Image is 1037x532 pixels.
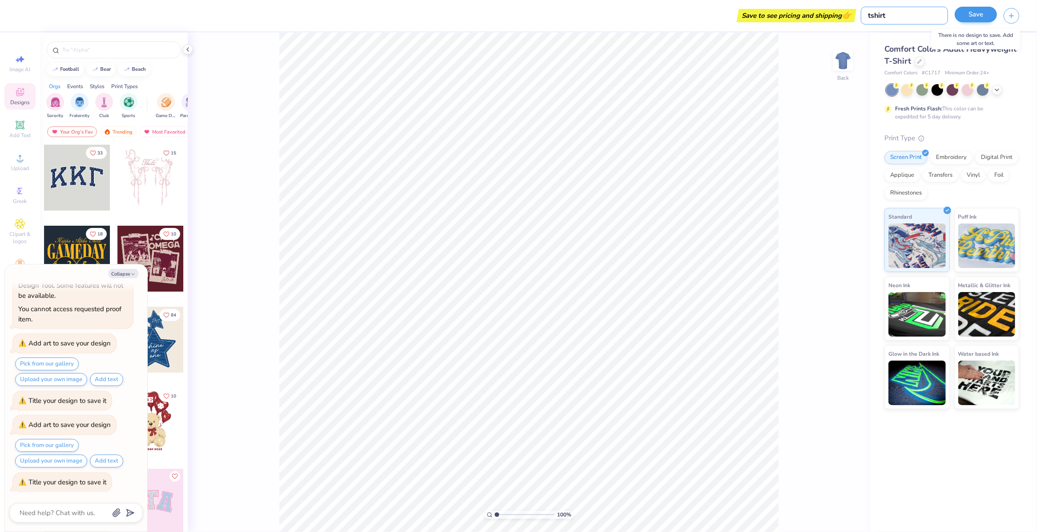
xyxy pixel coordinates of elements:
[557,511,571,519] span: 100 %
[118,63,150,76] button: beach
[884,169,920,182] div: Applique
[958,361,1016,405] img: Water based Ink
[122,113,136,119] span: Sports
[70,93,90,119] button: filter button
[180,93,201,119] div: filter for Parent's Weekend
[923,169,958,182] div: Transfers
[186,97,196,107] img: Parent's Weekend Image
[15,373,87,386] button: Upload your own image
[842,10,851,20] span: 👉
[28,420,111,429] div: Add art to save your design
[100,126,137,137] div: Trending
[132,67,146,72] div: beach
[97,232,103,236] span: 18
[47,126,97,137] div: Your Org's Fav
[958,223,1016,268] img: Puff Ink
[97,151,103,155] span: 33
[86,228,107,240] button: Like
[52,67,59,72] img: trend_line.gif
[171,313,176,317] span: 84
[958,349,999,358] span: Water based Ink
[46,93,64,119] button: filter button
[95,93,113,119] div: filter for Club
[161,97,171,107] img: Game Day Image
[888,292,946,337] img: Neon Ink
[895,105,1005,121] div: This color can be expedited for 5 day delivery.
[104,129,111,135] img: trending.gif
[159,390,180,402] button: Like
[123,67,130,72] img: trend_line.gif
[95,93,113,119] button: filter button
[10,99,30,106] span: Designs
[124,97,134,107] img: Sports Image
[922,69,940,77] span: # C1717
[930,151,972,164] div: Embroidery
[156,93,176,119] button: filter button
[101,67,111,72] div: bear
[156,93,176,119] div: filter for Game Day
[4,231,36,245] span: Clipart & logos
[111,82,138,90] div: Print Types
[958,212,977,221] span: Puff Ink
[28,478,106,487] div: Title your design to save it
[884,151,928,164] div: Screen Print
[99,113,109,119] span: Club
[13,198,27,205] span: Greek
[961,169,986,182] div: Vinyl
[932,29,1021,49] div: There is no design to save. Add some art or text.
[87,63,115,76] button: bear
[139,126,190,137] div: Most Favorited
[171,394,176,398] span: 10
[888,223,946,268] img: Standard
[888,280,910,290] span: Neon Ink
[99,97,109,107] img: Club Image
[888,212,912,221] span: Standard
[171,151,176,155] span: 15
[90,373,123,386] button: Add text
[109,269,138,278] button: Collapse
[50,97,61,107] img: Sorority Image
[61,67,80,72] div: football
[958,292,1016,337] img: Metallic & Glitter Ink
[86,147,107,159] button: Like
[159,147,180,159] button: Like
[888,349,939,358] span: Glow in the Dark Ink
[169,471,180,482] button: Like
[18,271,125,300] div: You have restricted access to the Design Tool. Some features will not be available.
[975,151,1018,164] div: Digital Print
[11,165,29,172] span: Upload
[171,232,176,236] span: 10
[90,82,105,90] div: Styles
[884,44,1017,66] span: Comfort Colors Adult Heavyweight T-Shirt
[47,63,84,76] button: football
[67,82,83,90] div: Events
[61,45,175,54] input: Try "Alpha"
[884,133,1019,143] div: Print Type
[958,280,1011,290] span: Metallic & Glitter Ink
[156,113,176,119] span: Game Day
[955,7,997,22] button: Save
[120,93,137,119] button: filter button
[888,361,946,405] img: Glow in the Dark Ink
[15,439,79,452] button: Pick from our gallery
[49,82,61,90] div: Orgs
[28,339,111,348] div: Add art to save your design
[70,113,90,119] span: Fraternity
[120,93,137,119] div: filter for Sports
[15,455,87,467] button: Upload your own image
[884,187,928,200] div: Rhinestones
[180,113,201,119] span: Parent's Weekend
[47,113,64,119] span: Sorority
[143,129,150,135] img: most_fav.gif
[51,129,58,135] img: most_fav.gif
[739,9,854,22] div: Save to see pricing and shipping
[895,105,942,112] strong: Fresh Prints Flash:
[28,396,106,405] div: Title your design to save it
[837,74,849,82] div: Back
[989,169,1009,182] div: Foil
[18,305,121,324] div: You cannot access requested proof item.
[15,357,79,370] button: Pick from our gallery
[70,93,90,119] div: filter for Fraternity
[159,309,180,321] button: Like
[834,52,852,69] img: Back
